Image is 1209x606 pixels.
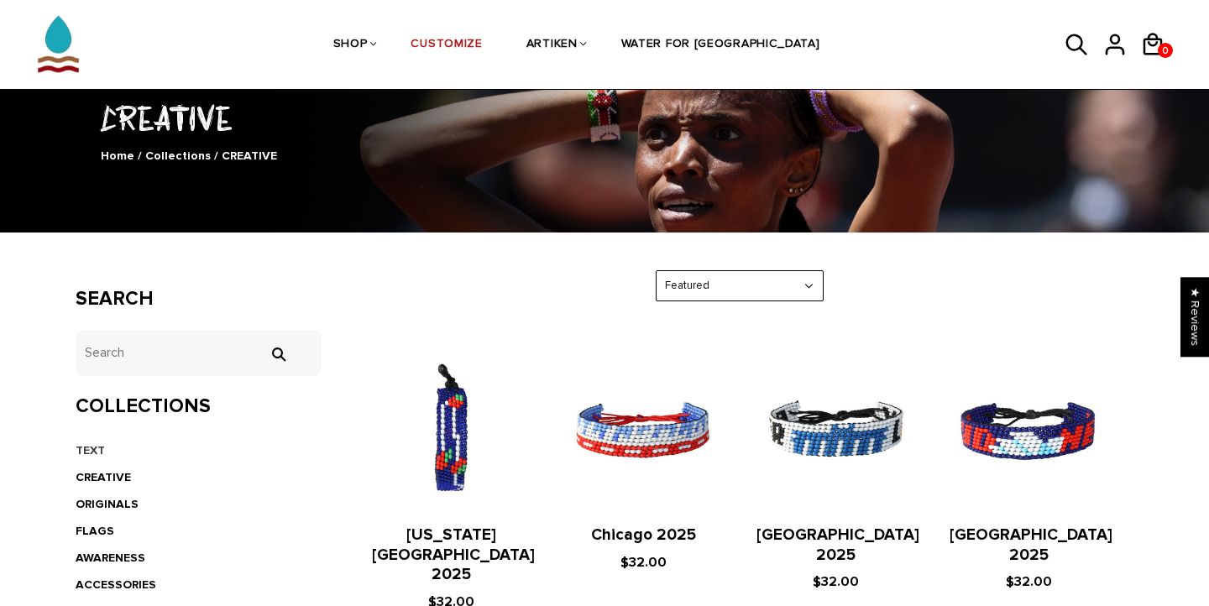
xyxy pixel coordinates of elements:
h3: Collections [76,394,322,419]
span: / [138,149,142,163]
a: Collections [145,149,211,163]
a: FLAGS [76,524,114,538]
span: CREATIVE [222,149,277,163]
a: CREATIVE [76,470,131,484]
a: [US_STATE][GEOGRAPHIC_DATA] 2025 [372,525,535,585]
input: Search [261,347,295,362]
h1: CREATIVE [76,95,1133,139]
span: 0 [1158,40,1173,61]
span: $32.00 [813,573,859,590]
a: Home [101,149,134,163]
span: / [214,149,218,163]
a: TEXT [76,443,105,457]
a: ORIGINALS [76,497,139,511]
div: Click to open Judge.me floating reviews tab [1180,277,1209,357]
a: AWARENESS [76,551,145,565]
a: [GEOGRAPHIC_DATA] 2025 [950,525,1112,565]
span: $32.00 [620,554,667,571]
h3: Search [76,287,322,311]
a: [GEOGRAPHIC_DATA] 2025 [756,525,919,565]
a: 0 [1158,43,1173,58]
a: WATER FOR [GEOGRAPHIC_DATA] [621,1,820,90]
span: $32.00 [1006,573,1052,590]
a: ACCESSORIES [76,577,156,592]
a: SHOP [333,1,368,90]
a: CUSTOMIZE [411,1,482,90]
a: ARTIKEN [526,1,578,90]
input: Search [76,330,322,376]
a: Chicago 2025 [591,525,696,545]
